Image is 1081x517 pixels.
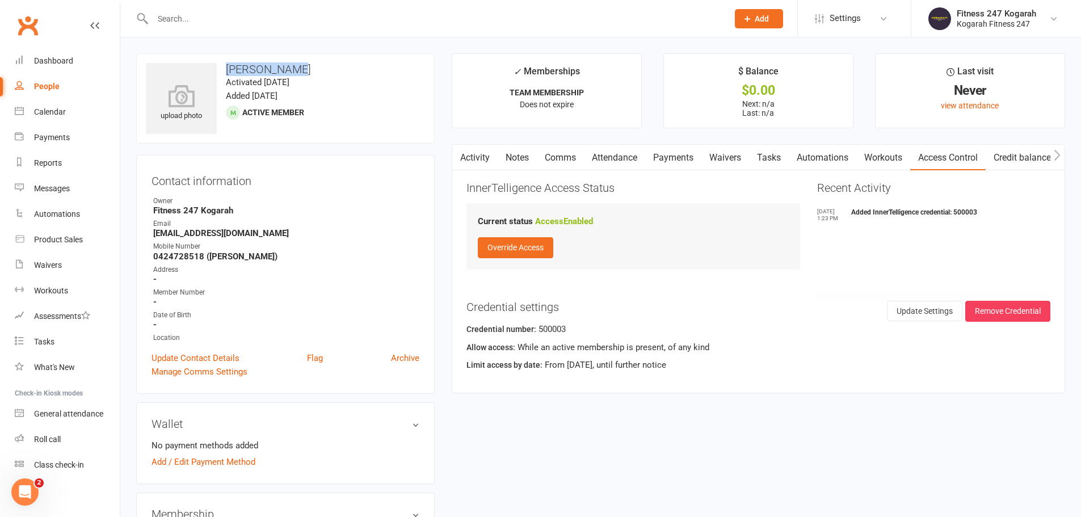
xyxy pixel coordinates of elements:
a: Update Contact Details [152,351,239,365]
a: Archive [391,351,419,365]
i: ✓ [514,66,521,77]
a: Reports [15,150,120,176]
h3: Contact information [152,170,419,187]
div: Assessments [34,312,90,321]
div: General attendance [34,409,103,418]
div: Payments [34,133,70,142]
h3: Wallet [152,418,419,430]
a: Waivers [15,253,120,278]
div: Fitness 247 Kogarah [957,9,1036,19]
a: Waivers [701,145,749,171]
a: Tasks [15,329,120,355]
div: Mobile Number [153,241,419,252]
a: Assessments [15,304,120,329]
div: People [34,82,60,91]
span: Settings [830,6,861,31]
p: Next: n/a Last: n/a [674,99,843,117]
span: 2 [35,478,44,487]
strong: TEAM MEMBERSHIP [510,88,584,97]
div: Calendar [34,107,66,116]
div: Product Sales [34,235,83,244]
strong: Current status [478,216,533,226]
a: Comms [537,145,584,171]
div: Date of Birth [153,310,419,321]
a: Attendance [584,145,645,171]
li: No payment methods added [152,439,419,452]
label: Credential number: [466,323,536,335]
div: $0.00 [674,85,843,96]
a: Workouts [856,145,910,171]
div: While an active membership is present, of any kind [466,341,1050,358]
span: Add [755,14,769,23]
div: Never [886,85,1054,96]
a: Payments [15,125,120,150]
div: Kogarah Fitness 247 [957,19,1036,29]
a: Clubworx [14,11,42,40]
button: Update Settings [887,301,962,321]
div: Memberships [514,64,580,85]
a: Credit balance [986,145,1059,171]
strong: 0424728518 ([PERSON_NAME]) [153,251,419,262]
a: Dashboard [15,48,120,74]
input: Search... [149,11,720,27]
li: Added InnerTelligence credential: 500003 [817,208,1050,224]
button: Override Access [478,237,553,258]
div: Location [153,333,419,343]
time: Activated [DATE] [226,77,289,87]
a: Payments [645,145,701,171]
a: Automations [789,145,856,171]
label: Allow access: [466,341,515,354]
div: 500003 [466,322,1050,340]
a: Tasks [749,145,789,171]
div: upload photo [146,85,217,122]
div: Last visit [947,64,994,85]
time: Added [DATE] [226,91,277,101]
iframe: Intercom live chat [11,478,39,506]
strong: - [153,297,419,307]
h3: InnerTelligence Access Status [466,182,800,194]
div: Roll call [34,435,61,444]
a: Class kiosk mode [15,452,120,478]
div: $ Balance [738,64,779,85]
h3: Credential settings [466,301,1050,313]
a: Flag [307,351,323,365]
div: Class check-in [34,460,84,469]
a: Access Control [910,145,986,171]
strong: Fitness 247 Kogarah [153,205,419,216]
strong: Access Enabled [535,216,593,226]
div: Automations [34,209,80,218]
div: Address [153,264,419,275]
a: Messages [15,176,120,201]
div: Owner [153,196,419,207]
a: Calendar [15,99,120,125]
div: Member Number [153,287,419,298]
a: view attendance [941,101,999,110]
a: Product Sales [15,227,120,253]
strong: [EMAIL_ADDRESS][DOMAIN_NAME] [153,228,419,238]
strong: - [153,320,419,330]
div: Messages [34,184,70,193]
label: Limit access by date: [466,359,542,371]
h3: [PERSON_NAME] [146,63,425,75]
h3: Recent Activity [817,182,1050,194]
div: From [DATE], until further notice [466,358,1050,376]
a: Activity [452,145,498,171]
img: thumb_image1749097489.png [928,7,951,30]
div: What's New [34,363,75,372]
span: Does not expire [520,100,574,109]
a: General attendance kiosk mode [15,401,120,427]
button: Remove Credential [965,301,1050,321]
div: Email [153,218,419,229]
a: Add / Edit Payment Method [152,455,255,469]
div: Tasks [34,337,54,346]
div: Waivers [34,260,62,270]
button: Add [735,9,783,28]
strong: - [153,274,419,284]
a: People [15,74,120,99]
time: [DATE] 1:23 PM [817,208,846,222]
a: Workouts [15,278,120,304]
a: What's New [15,355,120,380]
div: Reports [34,158,62,167]
a: Notes [498,145,537,171]
span: Active member [242,108,304,117]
